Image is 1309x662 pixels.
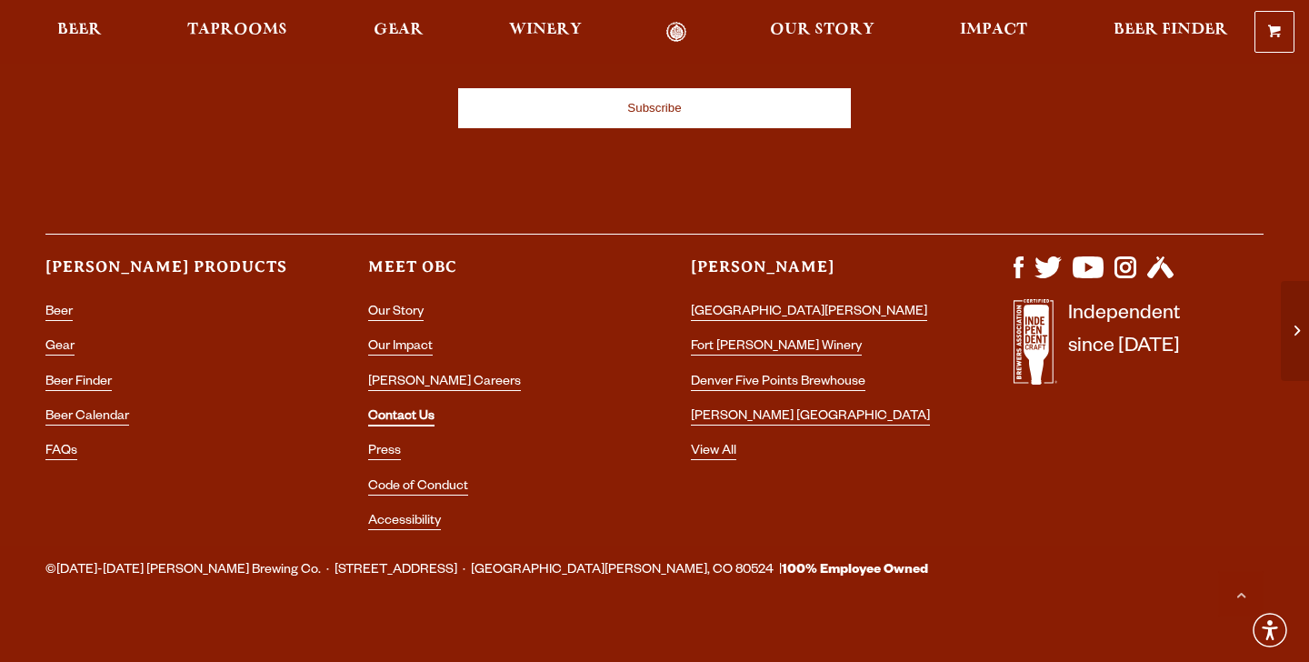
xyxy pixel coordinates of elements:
[45,22,114,43] a: Beer
[1114,269,1136,284] a: Visit us on Instagram
[1034,269,1062,284] a: Visit us on X (formerly Twitter)
[368,515,441,530] a: Accessibility
[45,256,295,294] h3: [PERSON_NAME] Products
[45,306,73,321] a: Beer
[1218,571,1264,617] a: Scroll to top
[458,88,851,128] input: Subscribe
[175,22,299,43] a: Taprooms
[45,376,112,391] a: Beer Finder
[362,22,435,43] a: Gear
[1102,22,1240,43] a: Beer Finder
[1147,269,1174,284] a: Visit us on Untappd
[691,306,927,321] a: [GEOGRAPHIC_DATA][PERSON_NAME]
[1114,23,1228,37] span: Beer Finder
[770,23,874,37] span: Our Story
[1014,269,1024,284] a: Visit us on Facebook
[368,376,521,391] a: [PERSON_NAME] Careers
[57,23,102,37] span: Beer
[368,410,435,426] a: Contact Us
[691,445,736,460] a: View All
[782,564,928,578] strong: 100% Employee Owned
[45,559,928,583] span: ©[DATE]-[DATE] [PERSON_NAME] Brewing Co. · [STREET_ADDRESS] · [GEOGRAPHIC_DATA][PERSON_NAME], CO ...
[691,376,865,391] a: Denver Five Points Brewhouse
[643,22,711,43] a: Odell Home
[948,22,1039,43] a: Impact
[1073,269,1104,284] a: Visit us on YouTube
[368,256,618,294] h3: Meet OBC
[497,22,594,43] a: Winery
[45,410,129,426] a: Beer Calendar
[45,340,75,356] a: Gear
[509,23,582,37] span: Winery
[960,23,1027,37] span: Impact
[758,22,886,43] a: Our Story
[368,340,433,356] a: Our Impact
[368,445,401,460] a: Press
[45,445,77,460] a: FAQs
[691,256,941,294] h3: [PERSON_NAME]
[691,340,862,356] a: Fort [PERSON_NAME] Winery
[691,410,930,426] a: [PERSON_NAME] [GEOGRAPHIC_DATA]
[368,480,468,496] a: Code of Conduct
[368,306,424,321] a: Our Story
[374,23,424,37] span: Gear
[1250,610,1290,650] div: Accessibility Menu
[1068,299,1180,395] p: Independent since [DATE]
[187,23,287,37] span: Taprooms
